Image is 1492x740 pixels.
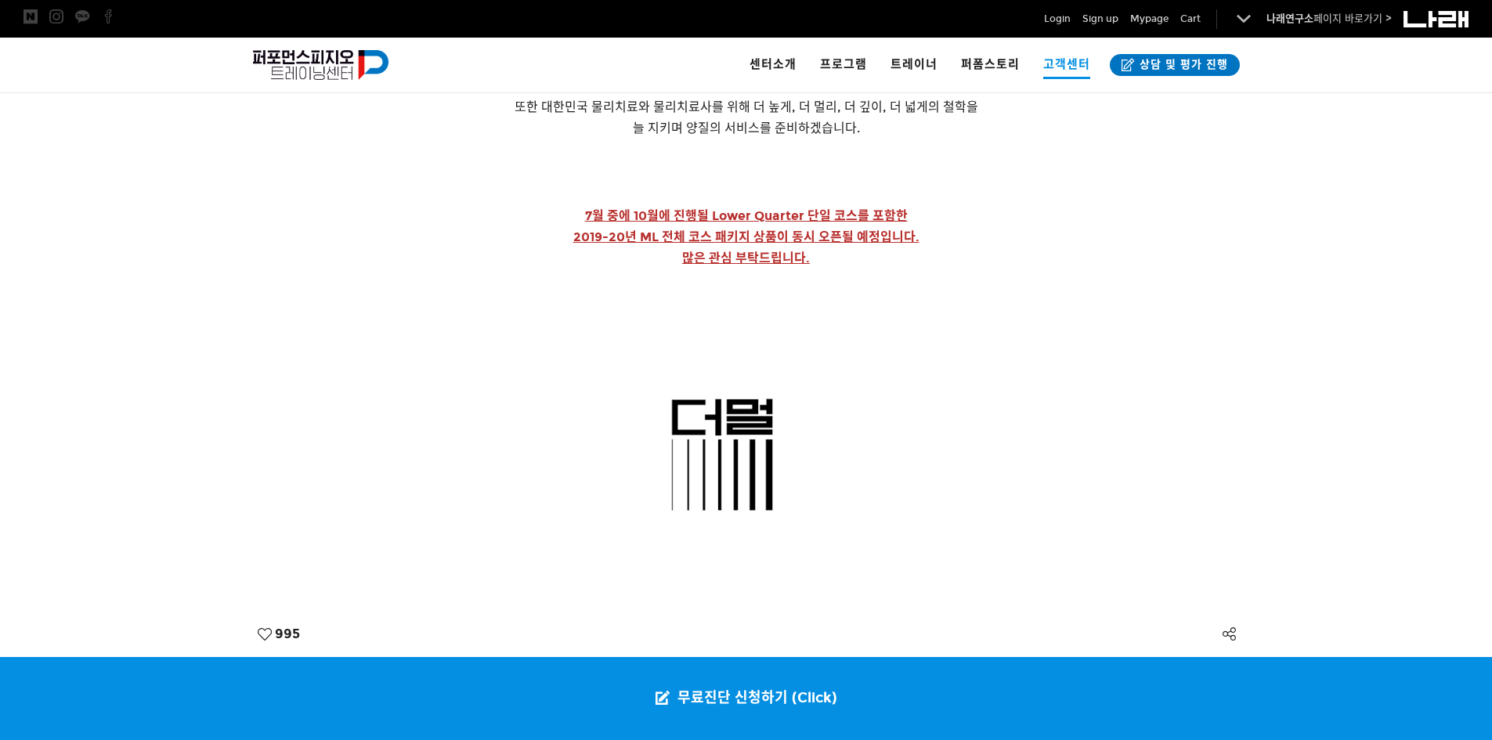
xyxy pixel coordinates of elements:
a: 센터소개 [738,38,808,92]
span: 센터소개 [750,57,797,71]
img: dd4ba29d655c6.gif [605,305,887,587]
em: 995 [275,626,300,642]
a: 프로그램 [808,38,879,92]
a: Sign up [1082,11,1118,27]
span: 프로그램 [820,57,867,71]
a: 퍼폼스토리 [949,38,1031,92]
span: 많은 관심 부탁드립니다. [682,251,810,265]
a: 무료진단 신청하기 (Click) [640,657,853,740]
span: 고객센터 [1043,52,1090,79]
a: 상담 및 평가 진행 [1110,54,1240,76]
a: 995 [257,616,301,652]
span: 상담 및 평가 진행 [1135,57,1228,73]
a: 고객센터 [1031,38,1102,92]
a: Login [1044,11,1071,27]
a: 나래연구소페이지 바로가기 > [1266,13,1392,25]
span: 7월 중에 10월에 진행될 Lower Quarter 단일 코스를 포함한 [585,208,908,223]
span: 2019-20년 ML 전체 코스 패키지 상품이 동시 오픈될 예정입니다. [573,229,919,244]
a: 트레이너 [879,38,949,92]
strong: 나래연구소 [1266,13,1313,25]
span: 퍼폼스토리 [961,57,1020,71]
span: 늘 지키며 양질의 서비스를 준비하겠습니다. [633,121,860,135]
a: Cart [1180,11,1201,27]
span: 또한 대한민국 물리치료와 물리치료사를 위해 더 높게, 더 멀리, 더 깊이, 더 넓게의 철학을 [515,99,978,114]
span: 트레이너 [891,57,937,71]
a: Mypage [1130,11,1169,27]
